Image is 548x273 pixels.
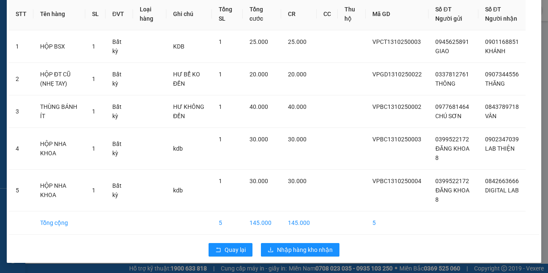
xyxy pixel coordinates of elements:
td: HỘP NHA KHOA [33,128,85,170]
span: kdb [173,187,183,194]
span: 1 [219,178,222,184]
span: HƯ KHÔNG ĐỀN [173,103,204,119]
td: Bất kỳ [106,95,133,128]
span: rollback [215,247,221,254]
td: 5 [9,170,33,211]
span: Số ĐT [485,6,501,13]
span: Quay lại [225,245,246,254]
td: Bất kỳ [106,63,133,95]
span: 0977681464 [435,103,469,110]
span: CHÚ SƠN [435,113,461,119]
span: 0337812761 [435,71,469,78]
span: download [268,247,274,254]
span: 30.000 [250,178,268,184]
span: 0399522172 [435,178,469,184]
span: THÔNG [435,80,456,87]
span: 0843789718 [485,103,519,110]
span: VÂN [485,113,496,119]
span: Số ĐT [435,6,451,13]
span: VPCT1310250003 [372,38,421,45]
span: 0399522172 [435,136,469,143]
td: 4 [9,128,33,170]
span: 1 [219,136,222,143]
td: 1 [9,30,33,63]
td: 145.000 [281,211,317,235]
span: 40.000 [288,103,307,110]
span: 20.000 [250,71,268,78]
span: Người gửi [435,15,462,22]
td: 3 [9,95,33,128]
span: 1 [92,187,95,194]
span: VPBC1310250003 [372,136,421,143]
span: 40.000 [250,103,268,110]
span: HƯ BỂ KO ĐỀN [173,71,200,87]
td: HỘP BSX [33,30,85,63]
td: THÙNG BÁNH ÍT [33,95,85,128]
span: 1 [92,145,95,152]
td: Tổng cộng [33,211,85,235]
td: Bất kỳ [106,30,133,63]
td: Bất kỳ [106,170,133,211]
span: 0945625891 [435,38,469,45]
span: 1 [92,43,95,50]
span: Nhập hàng kho nhận [277,245,333,254]
button: downloadNhập hàng kho nhận [261,243,339,257]
span: 1 [219,71,222,78]
span: 0842663666 [485,178,519,184]
span: KHÁNH [485,48,505,54]
span: 0901168851 [485,38,519,45]
button: rollbackQuay lại [209,243,252,257]
span: 30.000 [250,136,268,143]
span: kdb [173,145,183,152]
span: 1 [219,103,222,110]
td: 2 [9,63,33,95]
span: VPBC1310250004 [372,178,421,184]
span: 1 [92,76,95,82]
td: 5 [212,211,243,235]
td: Bất kỳ [106,128,133,170]
span: Người nhận [485,15,517,22]
span: 1 [92,108,95,115]
span: 1 [219,38,222,45]
span: ĐĂNG KHOA 8 [435,145,469,161]
td: HỘP ĐT CŨ (NHẸ TAY) [33,63,85,95]
span: ĐĂNG KHOA 8 [435,187,469,203]
span: VPGD1310250022 [372,71,422,78]
td: 5 [366,211,429,235]
span: 30.000 [288,136,307,143]
span: LAB THIỆN [485,145,515,152]
span: 30.000 [288,178,307,184]
span: GIAO [435,48,449,54]
span: 0907344556 [485,71,519,78]
span: THĂNG [485,80,505,87]
span: VPBC1310250002 [372,103,421,110]
span: 25.000 [288,38,307,45]
td: 145.000 [243,211,281,235]
span: 0902347039 [485,136,519,143]
span: 20.000 [288,71,307,78]
span: KDB [173,43,184,50]
span: DIGITAL LAB [485,187,519,194]
td: HỘP NHA KHOA [33,170,85,211]
span: 25.000 [250,38,268,45]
